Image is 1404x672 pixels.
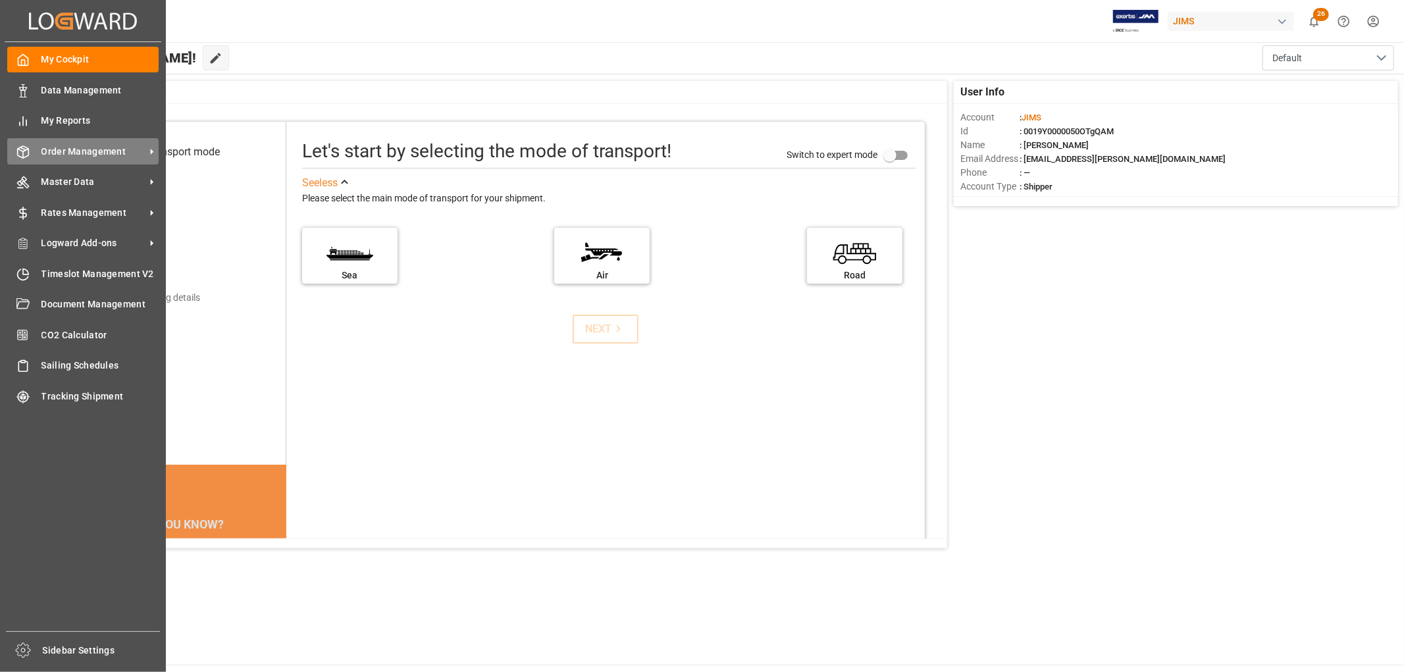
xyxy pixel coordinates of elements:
[41,145,145,159] span: Order Management
[960,138,1020,152] span: Name
[573,315,638,344] button: NEXT
[7,261,159,286] a: Timeslot Management V2
[268,538,286,633] button: next slide / item
[1020,140,1089,150] span: : [PERSON_NAME]
[1313,8,1329,21] span: 26
[1262,45,1394,70] button: open menu
[7,108,159,134] a: My Reports
[90,538,271,617] div: The energy needed to power one large container ship across the ocean in a single day is the same ...
[41,175,145,189] span: Master Data
[302,175,338,191] div: See less
[1299,7,1329,36] button: show 26 new notifications
[1329,7,1359,36] button: Help Center
[41,206,145,220] span: Rates Management
[7,47,159,72] a: My Cockpit
[1020,113,1041,122] span: :
[960,152,1020,166] span: Email Address
[41,359,159,373] span: Sailing Schedules
[960,111,1020,124] span: Account
[41,53,159,66] span: My Cockpit
[960,166,1020,180] span: Phone
[561,269,643,282] div: Air
[43,644,161,658] span: Sidebar Settings
[7,322,159,348] a: CO2 Calculator
[55,45,196,70] span: Hello [PERSON_NAME]!
[74,511,286,538] div: DID YOU KNOW?
[309,269,391,282] div: Sea
[960,124,1020,138] span: Id
[1168,12,1294,31] div: JIMS
[1022,113,1041,122] span: JIMS
[41,390,159,403] span: Tracking Shipment
[41,84,159,97] span: Data Management
[41,297,159,311] span: Document Management
[302,191,916,207] div: Please select the main mode of transport for your shipment.
[1113,10,1158,33] img: Exertis%20JAM%20-%20Email%20Logo.jpg_1722504956.jpg
[41,267,159,281] span: Timeslot Management V2
[1168,9,1299,34] button: JIMS
[41,236,145,250] span: Logward Add-ons
[1020,182,1053,192] span: : Shipper
[41,328,159,342] span: CO2 Calculator
[7,353,159,378] a: Sailing Schedules
[960,84,1004,100] span: User Info
[960,180,1020,194] span: Account Type
[814,269,896,282] div: Road
[7,77,159,103] a: Data Management
[1272,51,1302,65] span: Default
[7,383,159,409] a: Tracking Shipment
[302,138,671,165] div: Let's start by selecting the mode of transport!
[7,292,159,317] a: Document Management
[1020,154,1226,164] span: : [EMAIL_ADDRESS][PERSON_NAME][DOMAIN_NAME]
[585,321,625,337] div: NEXT
[1020,168,1030,178] span: : —
[41,114,159,128] span: My Reports
[787,149,877,159] span: Switch to expert mode
[1020,126,1114,136] span: : 0019Y0000050OTgQAM
[118,144,220,160] div: Select transport mode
